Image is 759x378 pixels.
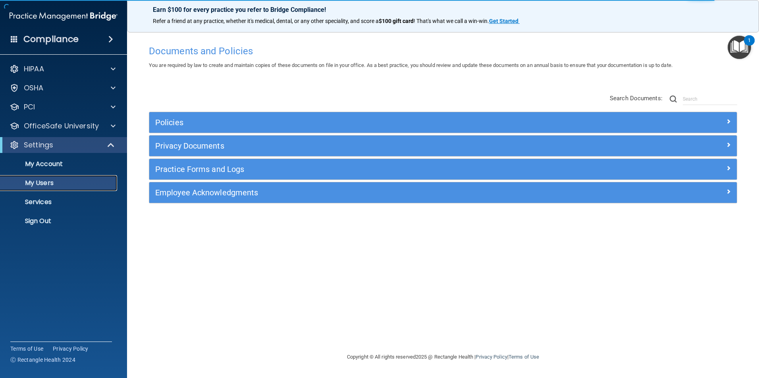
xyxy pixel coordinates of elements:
h5: Practice Forms and Logs [155,165,584,174]
p: Settings [24,140,53,150]
a: Settings [10,140,115,150]
a: OfficeSafe University [10,121,116,131]
a: Terms of Use [10,345,43,353]
p: OfficeSafe University [24,121,99,131]
a: Practice Forms and Logs [155,163,731,176]
p: OSHA [24,83,44,93]
a: Policies [155,116,731,129]
p: Sign Out [5,217,114,225]
a: Privacy Documents [155,139,731,152]
span: Ⓒ Rectangle Health 2024 [10,356,75,364]
p: My Users [5,179,114,187]
p: Services [5,198,114,206]
p: My Account [5,160,114,168]
span: You are required by law to create and maintain copies of these documents on file in your office. ... [149,62,672,68]
p: PCI [24,102,35,112]
p: Earn $100 for every practice you refer to Bridge Compliance! [153,6,733,13]
h5: Privacy Documents [155,141,584,150]
h4: Documents and Policies [149,46,737,56]
a: Get Started [489,18,520,24]
div: Copyright © All rights reserved 2025 @ Rectangle Health | | [298,344,588,370]
a: OSHA [10,83,116,93]
span: Search Documents: [610,95,663,102]
a: PCI [10,102,116,112]
a: Terms of Use [509,354,539,360]
img: PMB logo [10,8,118,24]
h5: Employee Acknowledgments [155,188,584,197]
strong: Get Started [489,18,518,24]
button: Open Resource Center, 1 new notification [728,36,751,59]
span: ! That's what we call a win-win. [414,18,489,24]
p: HIPAA [24,64,44,74]
a: Privacy Policy [53,345,89,353]
img: ic-search.3b580494.png [670,95,677,103]
div: 1 [748,40,751,51]
a: Employee Acknowledgments [155,186,731,199]
h4: Compliance [23,34,79,45]
input: Search [683,93,737,105]
a: Privacy Policy [476,354,507,360]
span: Refer a friend at any practice, whether it's medical, dental, or any other speciality, and score a [153,18,379,24]
h5: Policies [155,118,584,127]
a: HIPAA [10,64,116,74]
strong: $100 gift card [379,18,414,24]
